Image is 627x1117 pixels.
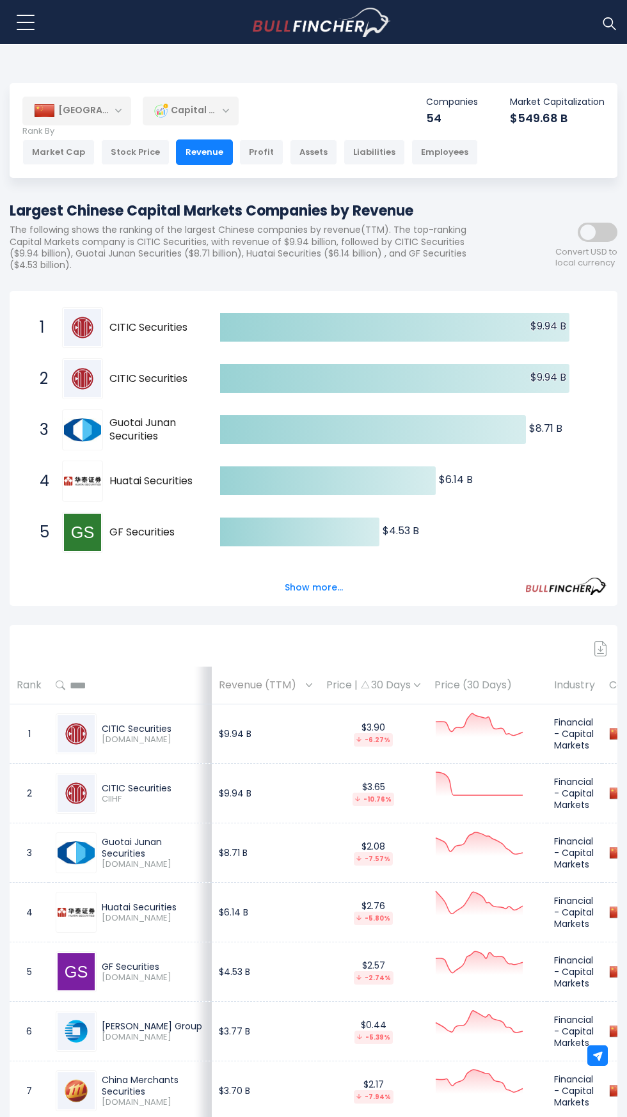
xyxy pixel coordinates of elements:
[219,676,303,695] span: Revenue (TTM)
[58,841,95,864] img: 2611.HK.png
[33,368,46,390] span: 2
[102,972,205,983] span: [DOMAIN_NAME]
[547,823,602,883] td: Financial - Capital Markets
[547,883,602,942] td: Financial - Capital Markets
[109,372,206,386] span: CITIC Securities
[426,111,478,125] div: 54
[64,309,101,346] img: CITIC Securities
[109,475,206,488] span: Huatai Securities
[354,852,393,866] div: -7.57%
[427,667,547,704] th: Price (30 Days)
[547,942,602,1002] td: Financial - Capital Markets
[22,126,478,137] p: Rank By
[109,526,206,539] span: GF Securities
[10,942,49,1002] td: 5
[326,722,420,747] div: $3.90
[326,1079,420,1104] div: $2.17
[547,667,602,704] th: Industry
[239,139,283,165] div: Profit
[33,317,46,338] span: 1
[354,1090,393,1104] div: -7.94%
[102,961,205,972] div: GF Securities
[33,419,46,441] span: 3
[10,1002,49,1061] td: 6
[58,1013,95,1050] img: 6806.HK.png
[102,901,205,913] div: Huatai Securities
[10,224,502,271] p: The following shows the ranking of the largest Chinese companies by revenue(TTM). The top-ranking...
[143,96,239,125] div: Capital Markets
[326,960,420,985] div: $2.57
[22,97,131,125] div: [GEOGRAPHIC_DATA]
[326,841,420,866] div: $2.08
[64,360,101,397] img: CITIC Securities
[510,111,605,125] div: $549.68 B
[383,523,419,538] text: $4.53 B
[326,781,420,806] div: $3.65
[326,679,420,692] div: Price | 30 Days
[439,472,473,487] text: $6.14 B
[354,912,393,925] div: -5.80%
[33,470,46,492] span: 4
[22,139,95,165] div: Market Cap
[547,704,602,764] td: Financial - Capital Markets
[530,370,566,384] text: $9.94 B
[547,1002,602,1061] td: Financial - Capital Markets
[102,1074,205,1097] div: China Merchants Securities
[212,883,319,942] td: $6.14 B
[426,96,478,107] p: Companies
[102,836,205,859] div: Guotai Junan Securities
[212,823,319,883] td: $8.71 B
[411,139,478,165] div: Employees
[10,200,502,221] h1: Largest Chinese Capital Markets Companies by Revenue
[102,1097,205,1108] span: [DOMAIN_NAME]
[212,1002,319,1061] td: $3.77 B
[10,764,49,823] td: 2
[253,8,391,37] img: Bullfincher logo
[58,775,95,812] img: CIIHF.png
[212,942,319,1002] td: $4.53 B
[102,859,205,870] span: [DOMAIN_NAME]
[555,247,617,269] span: Convert USD to local currency
[354,971,393,985] div: -2.74%
[547,764,602,823] td: Financial - Capital Markets
[529,421,562,436] text: $8.71 B
[326,900,420,925] div: $2.76
[212,704,319,764] td: $9.94 B
[102,1020,205,1032] div: [PERSON_NAME] Group
[101,139,170,165] div: Stock Price
[102,913,205,924] span: [DOMAIN_NAME]
[109,321,206,335] span: CITIC Securities
[212,764,319,823] td: $9.94 B
[344,139,405,165] div: Liabilities
[10,667,49,704] th: Rank
[64,514,101,551] img: GF Securities
[102,734,205,745] span: [DOMAIN_NAME]
[326,1019,420,1044] div: $0.44
[102,782,205,794] div: CITIC Securities
[33,521,46,543] span: 5
[277,577,351,598] button: Show more...
[176,139,233,165] div: Revenue
[253,8,390,37] a: Go to homepage
[102,794,205,805] span: CIIHF
[354,733,393,747] div: -6.27%
[10,883,49,942] td: 4
[64,477,101,486] img: Huatai Securities
[510,96,605,107] p: Market Capitalization
[102,1032,205,1043] span: [DOMAIN_NAME]
[64,418,101,441] img: Guotai Junan Securities
[530,319,566,333] text: $9.94 B
[58,715,95,752] img: 6030.HK.png
[10,704,49,764] td: 1
[102,723,205,734] div: CITIC Securities
[290,139,337,165] div: Assets
[58,1072,95,1109] img: 6099.HK.png
[10,823,49,883] td: 3
[58,908,95,917] img: 6886.HK.png
[353,793,394,806] div: -10.76%
[354,1031,393,1044] div: -5.39%
[109,416,206,443] span: Guotai Junan Securities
